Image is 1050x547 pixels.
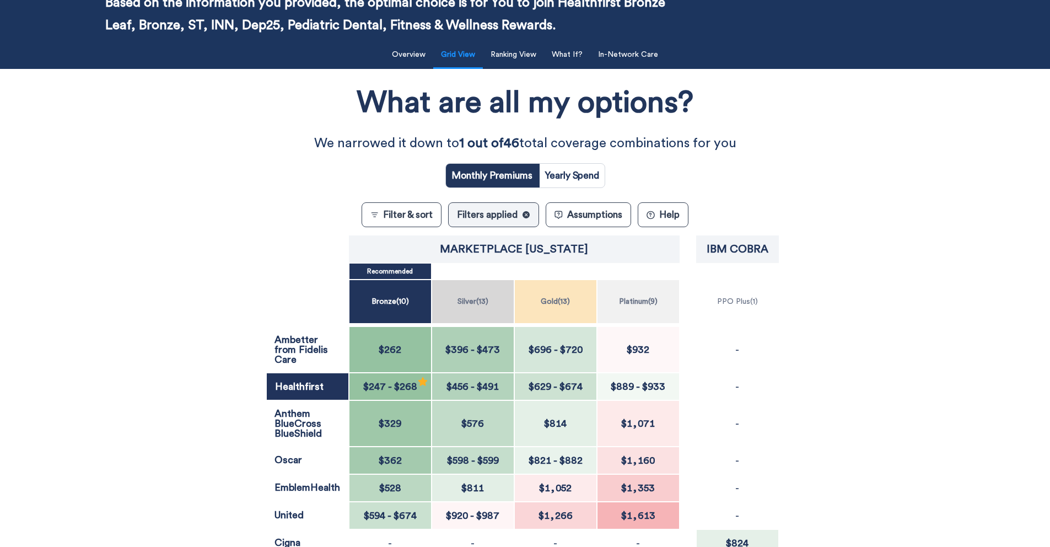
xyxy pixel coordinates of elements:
span: $491 [477,382,499,392]
span: $933 [642,382,665,392]
span: $629 [529,382,551,392]
span: $1,613 [618,511,659,521]
p: Platinum ( 9 ) [619,298,658,305]
span: $882 [559,455,583,465]
p: Bronze ( 10 ) [371,298,409,305]
p: We narrowed it down to total coverage combinations for you [262,132,788,155]
span: Filters applied [457,206,518,224]
p: - [735,382,739,392]
strong: 1 out of 46 [459,137,519,150]
text: ? [649,212,652,218]
span: $889 [611,382,634,392]
span: $594 [364,511,385,521]
p: Anthem BlueCross BlueShield [274,409,341,438]
button: What If? [545,44,589,66]
p: PPO Plus ( 1 ) [717,298,758,305]
span: $456 [446,382,469,392]
span: $920 [446,511,468,521]
p: Gold ( 13 ) [541,298,570,305]
span: - [553,382,557,392]
span: $528 [376,483,405,493]
span: - [471,382,475,392]
span: $674 [559,382,583,392]
p: - [735,419,739,428]
span: $247 [363,382,386,392]
span: $987 [476,511,499,521]
span: - [554,345,558,355]
h1: What are all my options? [357,82,693,124]
span: $696 [529,345,552,355]
span: $811 [458,483,487,493]
p: - [735,345,739,355]
button: Overview [385,44,432,66]
span: $1,052 [536,483,575,493]
span: - [387,511,391,521]
span: $1,353 [618,483,658,493]
span: $814 [541,419,570,428]
span: $362 [375,455,405,465]
span: $674 [394,511,417,521]
p: Oscar [274,455,341,465]
span: $599 [477,455,499,465]
span: $473 [477,345,500,355]
span: $1,266 [535,511,576,521]
p: Silver ( 13 ) [457,298,488,305]
span: $720 [560,345,583,355]
span: - [553,455,557,465]
p: - [735,455,739,465]
span: $329 [375,419,405,428]
button: In-Network Care [591,44,665,66]
span: $268 [394,382,417,392]
p: - [735,483,739,493]
button: Grid View [434,44,482,66]
button: Filters applied✕ [448,202,539,227]
p: - [735,511,739,521]
span: - [471,345,475,355]
span: $598 [447,455,469,465]
button: Ranking View [484,44,543,66]
p: IBM COBRA [707,244,768,255]
text: ✕ [524,213,528,217]
div: Recommended [417,376,428,392]
span: $932 [623,345,653,355]
span: - [636,382,640,392]
span: $396 [445,345,469,355]
span: - [471,455,475,465]
p: Ambetter from Fidelis Care [274,335,341,364]
span: - [388,382,392,392]
p: EmblemHealth [274,482,341,492]
button: Assumptions [546,202,631,227]
button: ?Help [638,202,688,227]
p: Healthfirst [275,382,340,392]
p: United [274,510,341,520]
span: $1,160 [618,455,658,465]
span: $262 [375,345,405,355]
p: Recommended [367,268,413,275]
button: Filter & sort [362,202,441,227]
span: $576 [458,419,487,428]
p: Marketplace New York [440,244,588,255]
span: $821 [529,455,551,465]
span: - [470,511,474,521]
span: $1,071 [618,419,658,428]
